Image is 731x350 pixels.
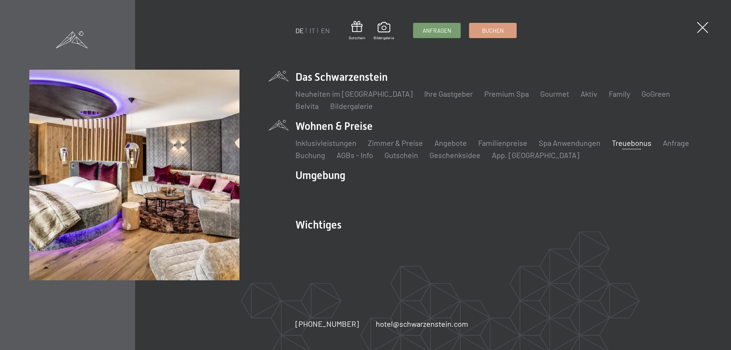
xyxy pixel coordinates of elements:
a: DE [295,26,304,35]
a: Angebote [434,138,467,147]
a: Zimmer & Preise [368,138,423,147]
a: hotel@schwarzenstein.com [376,318,468,329]
span: [PHONE_NUMBER] [295,319,359,328]
a: Spa Anwendungen [539,138,600,147]
a: Bildergalerie [330,101,373,110]
a: Premium Spa [484,89,529,98]
a: EN [321,26,330,35]
a: Treuebonus [612,138,651,147]
a: App. [GEOGRAPHIC_DATA] [492,150,579,160]
a: Gutschein [349,21,365,40]
a: Gourmet [540,89,569,98]
a: GoGreen [642,89,670,98]
a: Gutschein [385,150,418,160]
a: Anfrage [663,138,689,147]
a: Ihre Gastgeber [424,89,473,98]
a: AGBs - Info [337,150,373,160]
a: Aktiv [581,89,597,98]
a: Familienpreise [478,138,527,147]
span: Anfragen [423,27,451,35]
span: Bildergalerie [373,35,394,40]
a: IT [310,26,315,35]
a: Buchen [469,23,516,38]
a: Geschenksidee [429,150,480,160]
a: Family [609,89,630,98]
a: [PHONE_NUMBER] [295,318,359,329]
a: Buchung [295,150,325,160]
a: Inklusivleistungen [295,138,356,147]
a: Belvita [295,101,319,110]
a: Bildergalerie [373,22,394,40]
span: Gutschein [349,35,365,40]
a: Neuheiten im [GEOGRAPHIC_DATA] [295,89,413,98]
a: Anfragen [413,23,460,38]
span: Buchen [482,27,504,35]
